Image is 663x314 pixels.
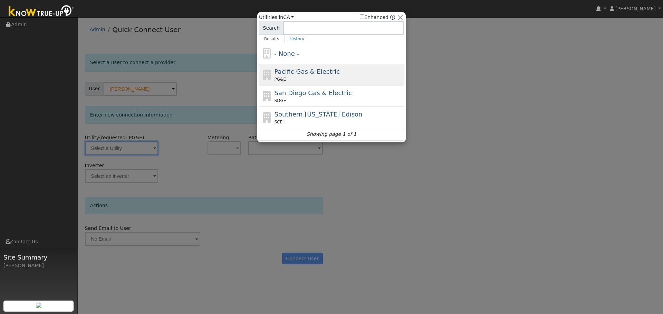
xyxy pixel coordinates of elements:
[275,98,286,104] span: SDGE
[307,131,356,138] i: Showing page 1 of 1
[285,35,310,43] a: History
[275,119,283,125] span: SCE
[5,4,78,19] img: Know True-Up
[360,14,388,21] label: Enhanced
[36,303,41,308] img: retrieve
[615,6,656,11] span: [PERSON_NAME]
[275,68,340,75] span: Pacific Gas & Electric
[360,14,395,21] span: Show enhanced providers
[275,50,299,57] span: - None -
[360,14,364,19] input: Enhanced
[259,35,285,43] a: Results
[275,89,352,97] span: San Diego Gas & Electric
[390,14,395,20] a: Enhanced Providers
[259,21,284,35] span: Search
[259,14,294,21] span: Utilities in
[3,253,74,262] span: Site Summary
[275,111,363,118] span: Southern [US_STATE] Edison
[3,262,74,269] div: [PERSON_NAME]
[275,76,286,82] span: PG&E
[283,14,294,20] a: CA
